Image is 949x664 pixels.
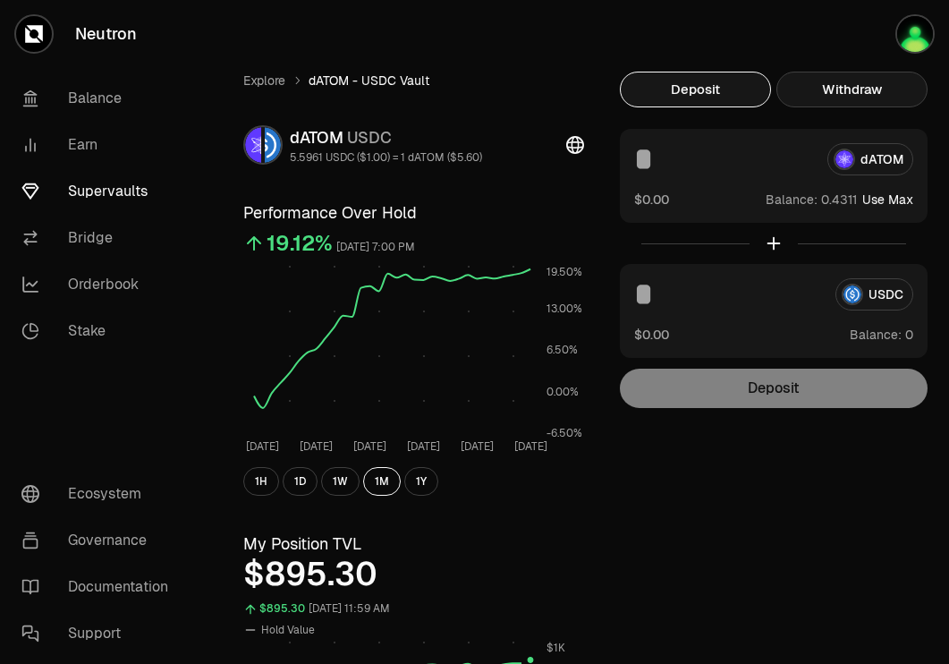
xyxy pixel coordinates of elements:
[243,72,285,89] a: Explore
[267,229,333,258] div: 19.12%
[547,641,565,655] tspan: $1K
[766,191,818,209] span: Balance:
[404,467,438,496] button: 1Y
[265,127,281,163] img: USDC Logo
[261,623,315,637] span: Hold Value
[290,150,482,165] div: 5.5961 USDC ($1.00) = 1 dATOM ($5.60)
[290,125,482,150] div: dATOM
[243,72,584,89] nav: breadcrumb
[407,439,440,454] tspan: [DATE]
[283,467,318,496] button: 1D
[353,439,386,454] tspan: [DATE]
[7,610,193,657] a: Support
[514,439,547,454] tspan: [DATE]
[634,325,669,344] button: $0.00
[862,191,913,209] button: Use Max
[547,302,582,316] tspan: 13.00%
[363,467,401,496] button: 1M
[547,426,582,440] tspan: -6.50%
[634,190,669,209] button: $0.00
[243,467,279,496] button: 1H
[309,72,429,89] span: dATOM - USDC Vault
[897,16,933,52] img: Atom Staking
[245,127,261,163] img: dATOM Logo
[321,467,360,496] button: 1W
[7,564,193,610] a: Documentation
[7,122,193,168] a: Earn
[461,439,494,454] tspan: [DATE]
[547,385,579,399] tspan: 0.00%
[620,72,771,107] button: Deposit
[7,471,193,517] a: Ecosystem
[336,237,415,258] div: [DATE] 7:00 PM
[243,532,584,557] h3: My Position TVL
[259,599,305,619] div: $895.30
[7,517,193,564] a: Governance
[7,75,193,122] a: Balance
[7,168,193,215] a: Supervaults
[309,599,390,619] div: [DATE] 11:59 AM
[7,261,193,308] a: Orderbook
[547,265,582,279] tspan: 19.50%
[243,200,584,226] h3: Performance Over Hold
[7,308,193,354] a: Stake
[347,127,392,148] span: USDC
[850,326,902,344] span: Balance:
[246,439,279,454] tspan: [DATE]
[300,439,333,454] tspan: [DATE]
[776,72,928,107] button: Withdraw
[7,215,193,261] a: Bridge
[243,557,584,592] div: $895.30
[547,343,578,357] tspan: 6.50%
